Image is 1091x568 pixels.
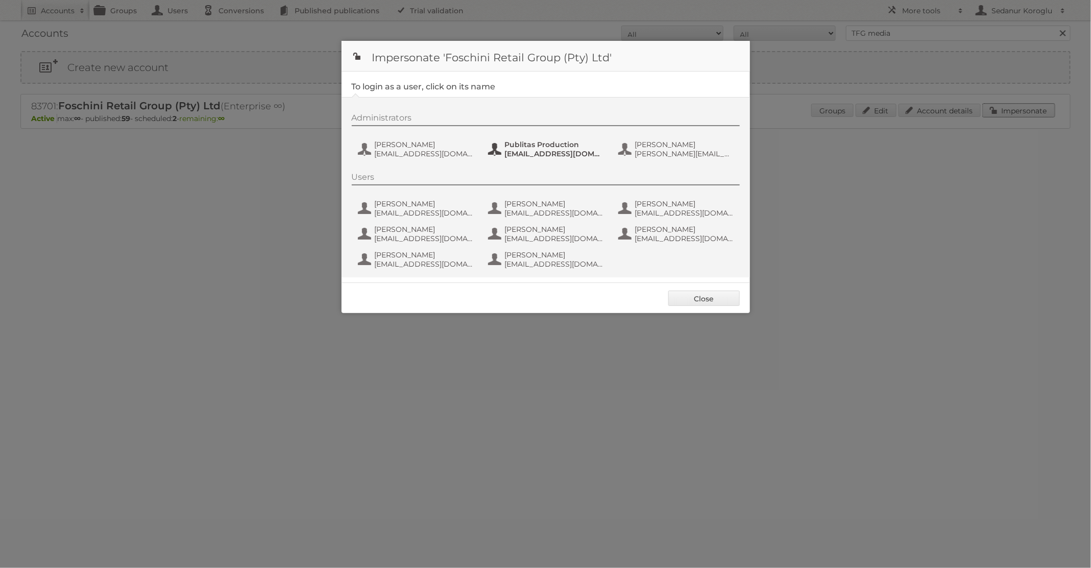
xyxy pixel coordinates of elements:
button: [PERSON_NAME] [EMAIL_ADDRESS][DOMAIN_NAME] [357,139,477,159]
button: Publitas Production [EMAIL_ADDRESS][DOMAIN_NAME] [487,139,607,159]
button: [PERSON_NAME] [EMAIL_ADDRESS][DOMAIN_NAME] [487,198,607,219]
span: [EMAIL_ADDRESS][DOMAIN_NAME] [505,208,604,218]
span: [EMAIL_ADDRESS][DOMAIN_NAME] [635,234,734,243]
button: [PERSON_NAME] [EMAIL_ADDRESS][DOMAIN_NAME] [357,224,477,244]
span: [EMAIL_ADDRESS][DOMAIN_NAME] [635,208,734,218]
legend: To login as a user, click on its name [352,82,496,91]
span: [PERSON_NAME] [635,199,734,208]
span: [PERSON_NAME] [505,250,604,259]
span: [PERSON_NAME] [505,225,604,234]
span: [EMAIL_ADDRESS][DOMAIN_NAME] [375,208,474,218]
span: [PERSON_NAME] [375,140,474,149]
span: [EMAIL_ADDRESS][DOMAIN_NAME] [375,149,474,158]
span: [PERSON_NAME][EMAIL_ADDRESS][DOMAIN_NAME] [635,149,734,158]
span: [PERSON_NAME] [375,225,474,234]
span: [PERSON_NAME] [635,140,734,149]
div: Users [352,172,740,185]
div: Administrators [352,113,740,126]
h1: Impersonate 'Foschini Retail Group (Pty) Ltd' [342,41,750,72]
button: [PERSON_NAME] [EMAIL_ADDRESS][DOMAIN_NAME] [487,249,607,270]
span: [EMAIL_ADDRESS][DOMAIN_NAME] [505,149,604,158]
button: [PERSON_NAME] [EMAIL_ADDRESS][DOMAIN_NAME] [617,198,737,219]
span: Publitas Production [505,140,604,149]
span: [PERSON_NAME] [375,199,474,208]
a: Close [668,291,740,306]
button: [PERSON_NAME] [EMAIL_ADDRESS][DOMAIN_NAME] [357,249,477,270]
button: [PERSON_NAME] [EMAIL_ADDRESS][DOMAIN_NAME] [617,224,737,244]
button: [PERSON_NAME] [EMAIL_ADDRESS][DOMAIN_NAME] [487,224,607,244]
span: [PERSON_NAME] [635,225,734,234]
span: [PERSON_NAME] [375,250,474,259]
span: [EMAIL_ADDRESS][DOMAIN_NAME] [375,234,474,243]
span: [EMAIL_ADDRESS][DOMAIN_NAME] [505,234,604,243]
button: [PERSON_NAME] [PERSON_NAME][EMAIL_ADDRESS][DOMAIN_NAME] [617,139,737,159]
span: [PERSON_NAME] [505,199,604,208]
button: [PERSON_NAME] [EMAIL_ADDRESS][DOMAIN_NAME] [357,198,477,219]
span: [EMAIL_ADDRESS][DOMAIN_NAME] [375,259,474,269]
span: [EMAIL_ADDRESS][DOMAIN_NAME] [505,259,604,269]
